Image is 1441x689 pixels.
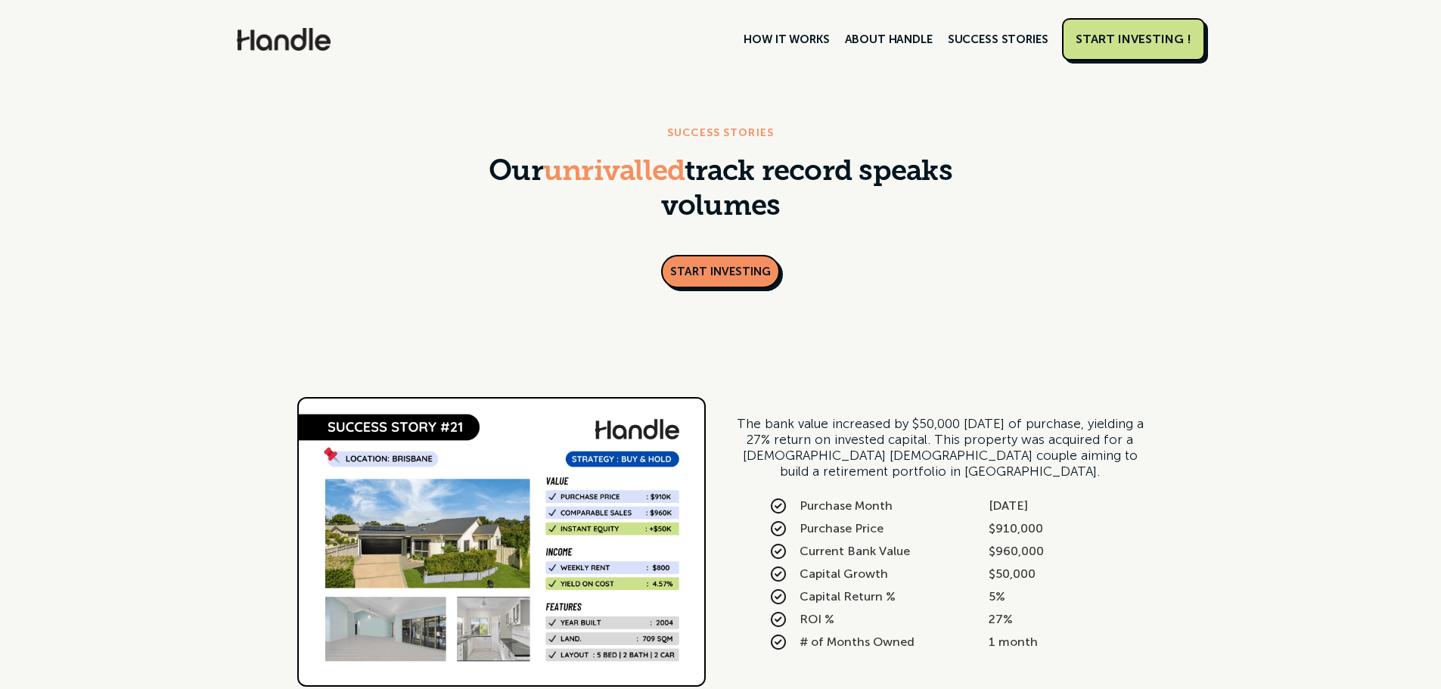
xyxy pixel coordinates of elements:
[958,635,1129,650] div: 1 month
[769,521,940,536] div: Purchase Price
[483,156,959,225] h1: Our track record speaks volumes
[667,124,774,142] div: SUCCESS STORIES
[837,26,940,52] a: ABOUT HANDLE
[958,498,1129,514] div: [DATE]
[940,26,1056,52] a: SUCCESS STORIES
[958,589,1129,604] div: 5%
[769,612,940,627] div: ROI %
[661,255,780,288] a: START INVESTING
[769,635,940,650] div: # of Months Owned
[958,521,1129,536] div: $910,000
[736,416,1144,480] div: The bank value increased by $50,000 [DATE] of purchase, yielding a 27% return on invested capital...
[736,26,837,52] a: HOW IT WORKS
[958,566,1129,582] div: $50,000
[769,498,940,514] div: Purchase Month
[958,612,1129,627] div: 27%
[1076,32,1191,47] div: START INVESTING !
[769,589,940,604] div: Capital Return %
[769,544,940,559] div: Current Bank Value
[958,544,1129,559] div: $960,000
[543,158,685,188] span: unrivalled
[769,566,940,582] div: Capital Growth
[1062,18,1205,61] a: START INVESTING !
